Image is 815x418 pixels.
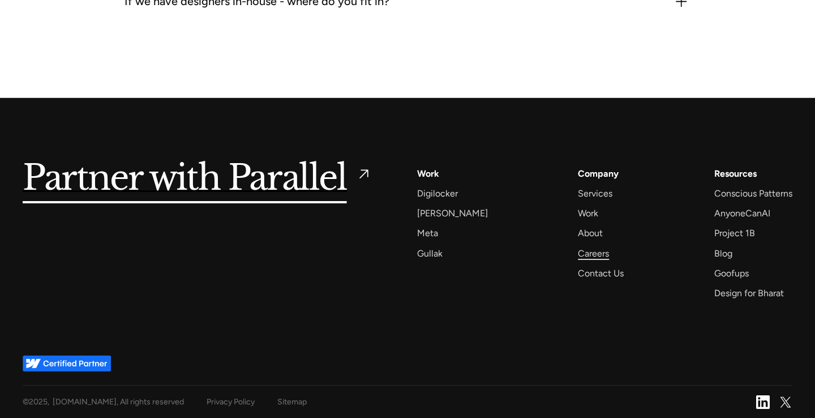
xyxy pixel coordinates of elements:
a: Partner with Parallel [23,166,372,192]
a: Digilocker [417,186,458,201]
h5: Partner with Parallel [23,166,347,192]
div: Resources [714,166,757,181]
a: Sitemap [277,395,307,409]
a: Contact Us [578,266,624,281]
a: About [578,225,603,241]
a: Goofups [714,266,749,281]
a: Careers [578,246,609,261]
span: 2025 [29,397,48,407]
a: AnyoneCanAI [714,206,770,221]
a: Conscious Patterns [714,186,792,201]
a: Work [417,166,439,181]
a: Gullak [417,246,443,261]
a: Blog [714,246,732,261]
a: Services [578,186,612,201]
a: Project 1B [714,225,755,241]
a: Design for Bharat [714,285,784,301]
a: Meta [417,225,438,241]
a: [PERSON_NAME] [417,206,488,221]
div: © , [DOMAIN_NAME], All rights reserved [23,395,184,409]
a: Company [578,166,619,181]
a: Work [578,206,598,221]
a: Privacy Policy [207,395,255,409]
